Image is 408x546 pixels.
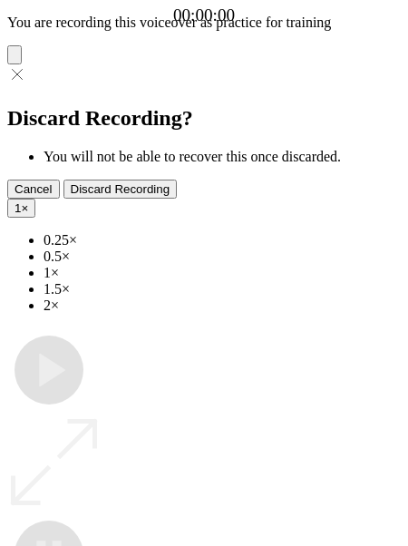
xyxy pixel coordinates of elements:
a: 00:00:00 [173,5,235,25]
li: You will not be able to recover this once discarded. [44,149,401,165]
button: Discard Recording [63,180,178,199]
li: 0.25× [44,232,401,249]
li: 2× [44,297,401,314]
button: 1× [7,199,35,218]
p: You are recording this voiceover as practice for training [7,15,401,31]
li: 1× [44,265,401,281]
span: 1 [15,201,21,215]
h2: Discard Recording? [7,106,401,131]
li: 1.5× [44,281,401,297]
li: 0.5× [44,249,401,265]
button: Cancel [7,180,60,199]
